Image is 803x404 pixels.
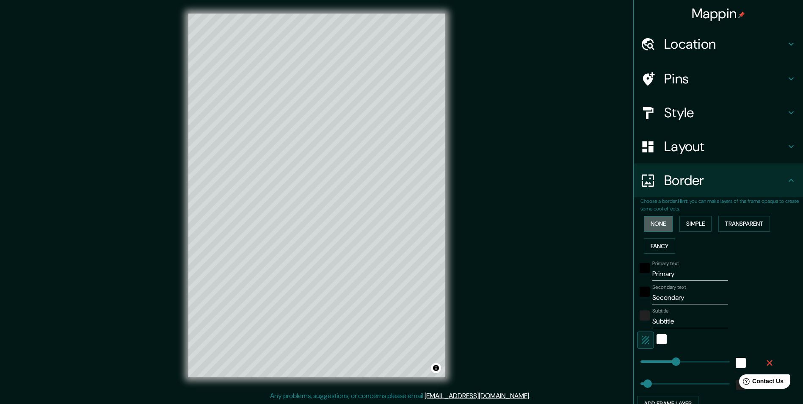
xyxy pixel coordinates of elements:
[644,238,675,254] button: Fancy
[634,27,803,61] div: Location
[530,391,532,401] div: .
[640,263,650,273] button: black
[634,163,803,197] div: Border
[640,197,803,213] p: Choose a border. : you can make layers of the frame opaque to create some cool effects.
[532,391,533,401] div: .
[664,70,786,87] h4: Pins
[634,62,803,96] div: Pins
[664,172,786,189] h4: Border
[652,260,679,267] label: Primary text
[718,216,770,232] button: Transparent
[679,216,712,232] button: Simple
[736,358,746,368] button: white
[652,307,669,315] label: Subtitle
[657,334,667,344] button: white
[728,371,794,395] iframe: Help widget launcher
[640,310,650,321] button: color-222222
[425,391,529,400] a: [EMAIL_ADDRESS][DOMAIN_NAME]
[652,284,686,291] label: Secondary text
[644,216,673,232] button: None
[664,36,786,53] h4: Location
[692,5,745,22] h4: Mappin
[270,391,530,401] p: Any problems, suggestions, or concerns please email .
[634,130,803,163] div: Layout
[664,104,786,121] h4: Style
[664,138,786,155] h4: Layout
[738,11,745,18] img: pin-icon.png
[678,198,687,205] b: Hint
[634,96,803,130] div: Style
[640,287,650,297] button: black
[431,363,441,373] button: Toggle attribution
